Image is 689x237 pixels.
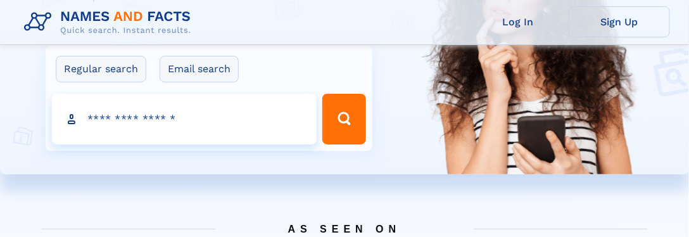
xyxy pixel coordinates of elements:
input: search input [52,94,317,144]
a: Log In [467,6,569,37]
button: Search Button [322,94,366,144]
label: Email search [160,56,239,82]
img: Logo Names and Facts [19,5,201,39]
label: Regular search [56,56,146,82]
a: Sign Up [569,6,670,37]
